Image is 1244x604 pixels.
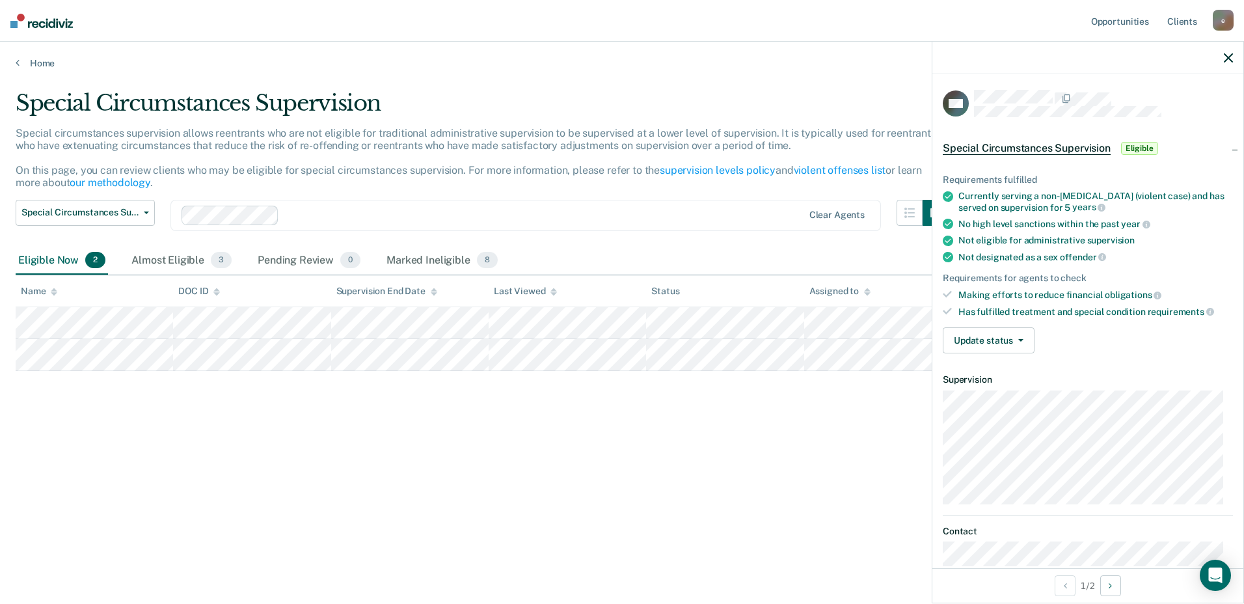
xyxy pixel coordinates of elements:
div: Marked Ineligible [384,247,500,275]
a: Home [16,57,1228,69]
div: Eligible Now [16,247,108,275]
div: Supervision End Date [336,286,437,297]
div: Almost Eligible [129,247,234,275]
div: Open Intercom Messenger [1200,560,1231,591]
button: Previous Opportunity [1055,575,1075,596]
span: 2 [85,252,105,269]
span: 8 [477,252,498,269]
div: Last Viewed [494,286,557,297]
button: Next Opportunity [1100,575,1121,596]
div: Requirements fulfilled [943,174,1233,185]
div: Not designated as a sex [958,251,1233,263]
span: years [1072,202,1105,212]
div: e [1213,10,1234,31]
dt: Supervision [943,374,1233,385]
div: Special Circumstances Supervision [16,90,949,127]
a: violent offenses list [794,164,886,176]
span: 0 [340,252,360,269]
span: supervision [1087,235,1135,245]
a: our methodology [70,176,150,189]
span: Special Circumstances Supervision [21,207,139,218]
span: requirements [1148,307,1214,317]
div: Not eligible for administrative [958,235,1233,246]
div: Requirements for agents to check [943,273,1233,284]
div: 1 / 2 [932,568,1243,603]
div: No high level sanctions within the past [958,218,1233,230]
p: Special circumstances supervision allows reentrants who are not eligible for traditional administ... [16,127,936,189]
div: Name [21,286,57,297]
div: Status [651,286,679,297]
div: Making efforts to reduce financial [958,289,1233,301]
span: offender [1060,252,1107,262]
dt: Contact [943,526,1233,537]
div: Clear agents [809,210,865,221]
span: Special Circumstances Supervision [943,142,1111,155]
img: Recidiviz [10,14,73,28]
div: Special Circumstances SupervisionEligible [932,128,1243,169]
button: Update status [943,327,1034,353]
span: Eligible [1121,142,1158,155]
span: 3 [211,252,232,269]
a: supervision levels policy [660,164,776,176]
div: Has fulfilled treatment and special condition [958,306,1233,318]
div: DOC ID [178,286,220,297]
div: Assigned to [809,286,871,297]
span: obligations [1105,290,1161,300]
div: Currently serving a non-[MEDICAL_DATA] (violent case) and has served on supervision for 5 [958,191,1233,213]
div: Pending Review [255,247,363,275]
span: year [1121,219,1150,229]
